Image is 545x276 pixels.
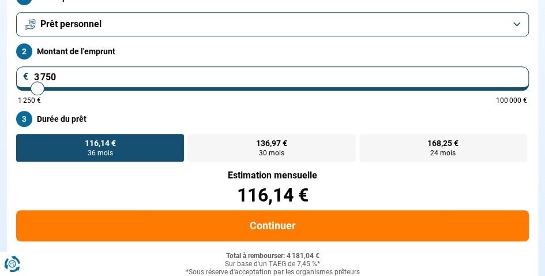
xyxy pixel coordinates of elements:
div: Total à rembourser: 4 181,04 € [16,252,529,260]
span: 30 mois [259,150,284,156]
div: Sur base d'un TAEG de 7,45 %* [16,260,529,268]
span: 100 000 € [496,97,527,104]
span: € [23,72,29,81]
label: Durée du prêt [16,111,529,127]
button: Prêt personnel [16,12,529,36]
span: 168,25 € [427,139,458,147]
span: 136,97 € [256,139,287,147]
div: Estimation mensuelle [16,171,529,180]
label: Montant de l'emprunt [16,43,529,59]
span: 116,14 € [85,139,116,147]
span: Prêt personnel [40,18,102,31]
div: 116,14 € [16,186,529,204]
button: Continuer [16,210,529,241]
span: 24 mois [430,150,456,156]
span: 36 mois [88,150,113,156]
span: 1 250 € [18,97,41,104]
